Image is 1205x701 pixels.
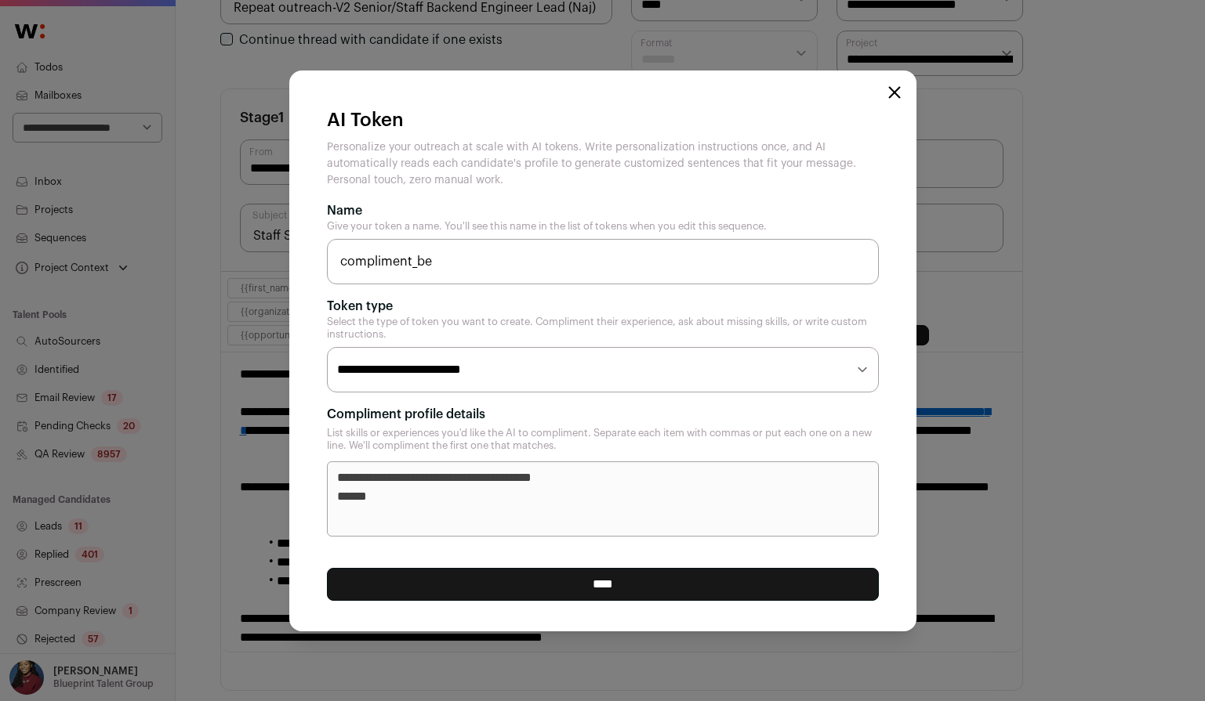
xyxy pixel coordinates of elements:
[327,427,879,452] p: List skills or experiences you'd like the AI to compliment. Separate each item with commas or put...
[327,297,393,316] label: Token type
[327,316,879,341] p: Select the type of token you want to create. Compliment their experience, ask about missing skill...
[327,405,879,424] label: Compliment profile details
[327,108,879,133] h3: AI Token
[327,220,879,233] p: Give your token a name. You'll see this name in the list of tokens when you edit this sequence.
[888,86,901,99] button: Close modal
[327,139,879,189] p: Personalize your outreach at scale with AI tokens. Write personalization instructions once, and A...
[327,201,362,220] label: Name
[327,239,879,284] input: eg. compliment_startup_experience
